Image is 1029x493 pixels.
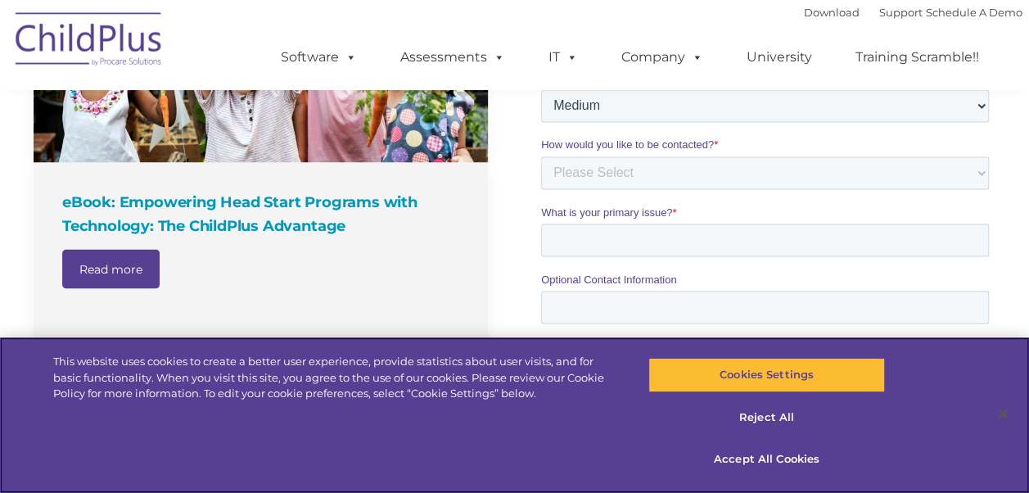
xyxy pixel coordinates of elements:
[648,400,885,435] button: Reject All
[879,6,923,19] a: Support
[804,6,860,19] a: Download
[730,41,828,74] a: University
[532,41,594,74] a: IT
[384,41,521,74] a: Assessments
[7,1,171,83] img: ChildPlus by Procare Solutions
[648,442,885,477] button: Accept All Cookies
[264,41,373,74] a: Software
[605,41,720,74] a: Company
[839,41,995,74] a: Training Scramble!!
[62,249,160,288] a: Read more
[648,358,885,392] button: Cookies Settings
[985,396,1021,432] button: Close
[62,191,463,237] h4: eBook: Empowering Head Start Programs with Technology: The ChildPlus Advantage
[804,6,1022,19] font: |
[53,354,617,402] div: This website uses cookies to create a better user experience, provide statistics about user visit...
[926,6,1022,19] a: Schedule A Demo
